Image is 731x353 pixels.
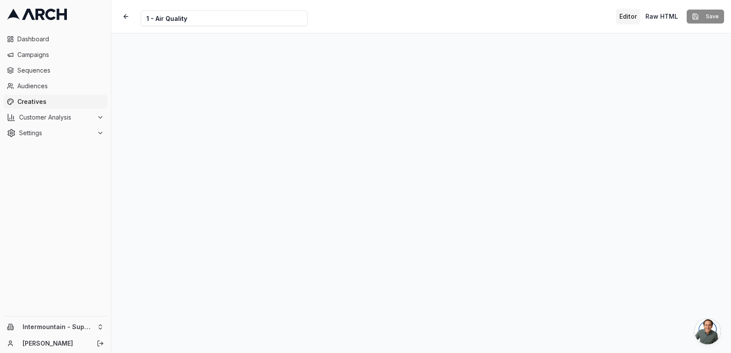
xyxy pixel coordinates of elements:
[141,10,308,26] input: Internal Creative Name
[17,97,104,106] span: Creatives
[19,113,93,122] span: Customer Analysis
[94,337,106,350] button: Log out
[17,66,104,75] span: Sequences
[23,323,93,331] span: Intermountain - Superior Water & Air
[17,82,104,90] span: Audiences
[3,79,107,93] a: Audiences
[695,318,721,344] div: Open chat
[19,129,93,137] span: Settings
[3,48,107,62] a: Campaigns
[17,35,104,43] span: Dashboard
[3,95,107,109] a: Creatives
[642,9,681,24] button: Toggle custom HTML
[23,339,87,348] a: [PERSON_NAME]
[3,110,107,124] button: Customer Analysis
[3,32,107,46] a: Dashboard
[3,320,107,334] button: Intermountain - Superior Water & Air
[17,50,104,59] span: Campaigns
[3,126,107,140] button: Settings
[3,63,107,77] a: Sequences
[616,9,640,24] button: Toggle editor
